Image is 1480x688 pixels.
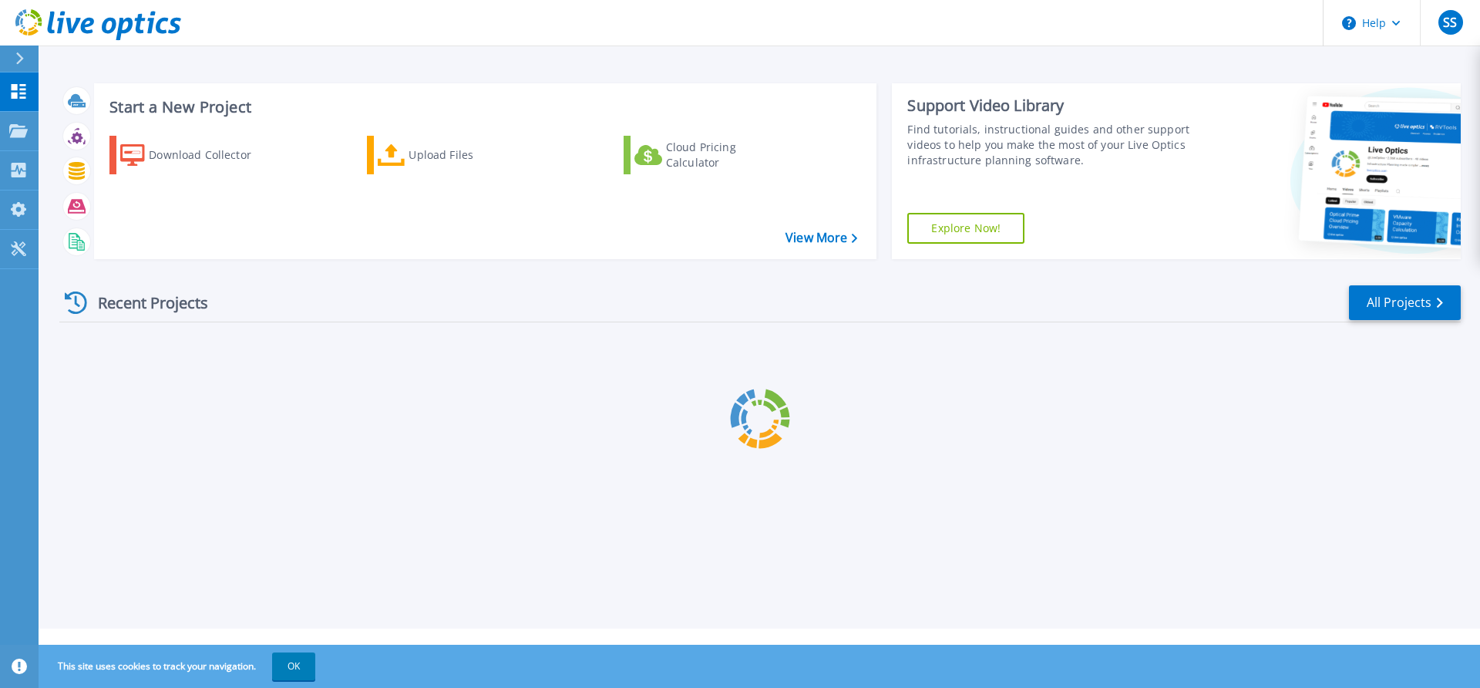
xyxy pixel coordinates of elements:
a: Explore Now! [907,213,1024,244]
div: Cloud Pricing Calculator [666,140,789,170]
div: Recent Projects [59,284,229,322]
span: This site uses cookies to track your navigation. [42,653,315,680]
a: Cloud Pricing Calculator [624,136,795,174]
a: Upload Files [367,136,539,174]
a: View More [785,231,857,245]
a: All Projects [1349,285,1461,320]
div: Find tutorials, instructional guides and other support videos to help you make the most of your L... [907,122,1197,168]
button: OK [272,653,315,680]
div: Support Video Library [907,96,1197,116]
a: Download Collector [109,136,281,174]
div: Upload Files [409,140,532,170]
h3: Start a New Project [109,99,857,116]
span: SS [1443,16,1457,29]
div: Download Collector [149,140,272,170]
